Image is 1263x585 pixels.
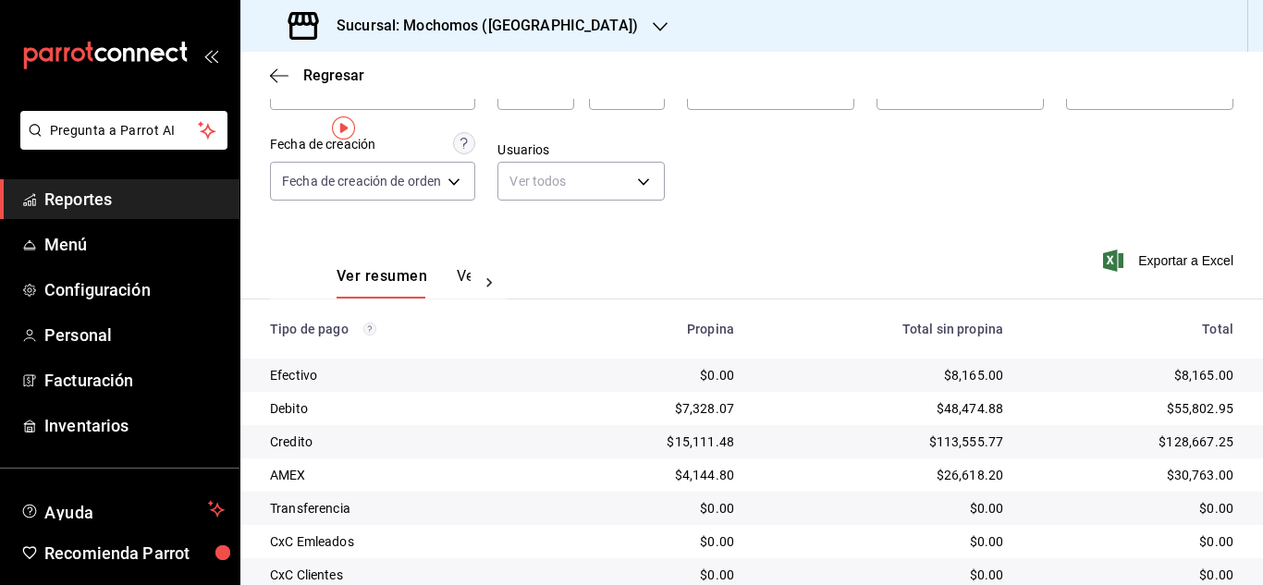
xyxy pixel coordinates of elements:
div: $26,618.20 [764,466,1003,484]
label: Usuarios [497,143,665,156]
div: $0.00 [764,532,1003,551]
div: $55,802.95 [1033,399,1233,418]
svg: Los pagos realizados con Pay y otras terminales son montos brutos. [363,323,376,335]
button: Regresar [270,67,364,84]
span: Personal [44,323,225,347]
a: Pregunta a Parrot AI [13,134,227,153]
div: $0.00 [1033,566,1233,584]
div: $8,165.00 [764,366,1003,384]
span: Configuración [44,277,225,302]
div: navigation tabs [337,267,471,299]
div: AMEX [270,466,535,484]
span: Ayuda [44,498,201,520]
span: Facturación [44,368,225,393]
div: $0.00 [565,366,734,384]
div: Tipo de pago [270,322,535,336]
div: $0.00 [1033,532,1233,551]
div: $113,555.77 [764,433,1003,451]
span: Regresar [303,67,364,84]
div: Transferencia [270,499,535,518]
div: Total sin propina [764,322,1003,336]
div: $4,144.80 [565,466,734,484]
div: Efectivo [270,366,535,384]
div: Credito [270,433,535,451]
div: Ver todos [497,162,665,201]
span: Fecha de creación de orden [282,172,441,190]
div: $0.00 [565,499,734,518]
div: CxC Emleados [270,532,535,551]
button: Exportar a Excel [1107,250,1233,272]
h3: Sucursal: Mochomos ([GEOGRAPHIC_DATA]) [322,15,638,37]
button: Ver resumen [337,267,427,299]
div: CxC Clientes [270,566,535,584]
div: Debito [270,399,535,418]
img: Tooltip marker [332,116,355,140]
div: $8,165.00 [1033,366,1233,384]
div: $0.00 [565,566,734,584]
div: $0.00 [565,532,734,551]
span: Reportes [44,187,225,212]
span: Inventarios [44,413,225,438]
div: $0.00 [764,499,1003,518]
div: $15,111.48 [565,433,734,451]
div: Total [1033,322,1233,336]
button: Ver pagos [457,267,526,299]
div: $30,763.00 [1033,466,1233,484]
span: Menú [44,232,225,257]
div: $0.00 [764,566,1003,584]
div: $7,328.07 [565,399,734,418]
button: open_drawer_menu [203,48,218,63]
div: Propina [565,322,734,336]
span: Pregunta a Parrot AI [50,121,199,140]
div: $48,474.88 [764,399,1003,418]
div: $128,667.25 [1033,433,1233,451]
button: Pregunta a Parrot AI [20,111,227,150]
span: Recomienda Parrot [44,541,225,566]
div: $0.00 [1033,499,1233,518]
div: Fecha de creación [270,135,375,154]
